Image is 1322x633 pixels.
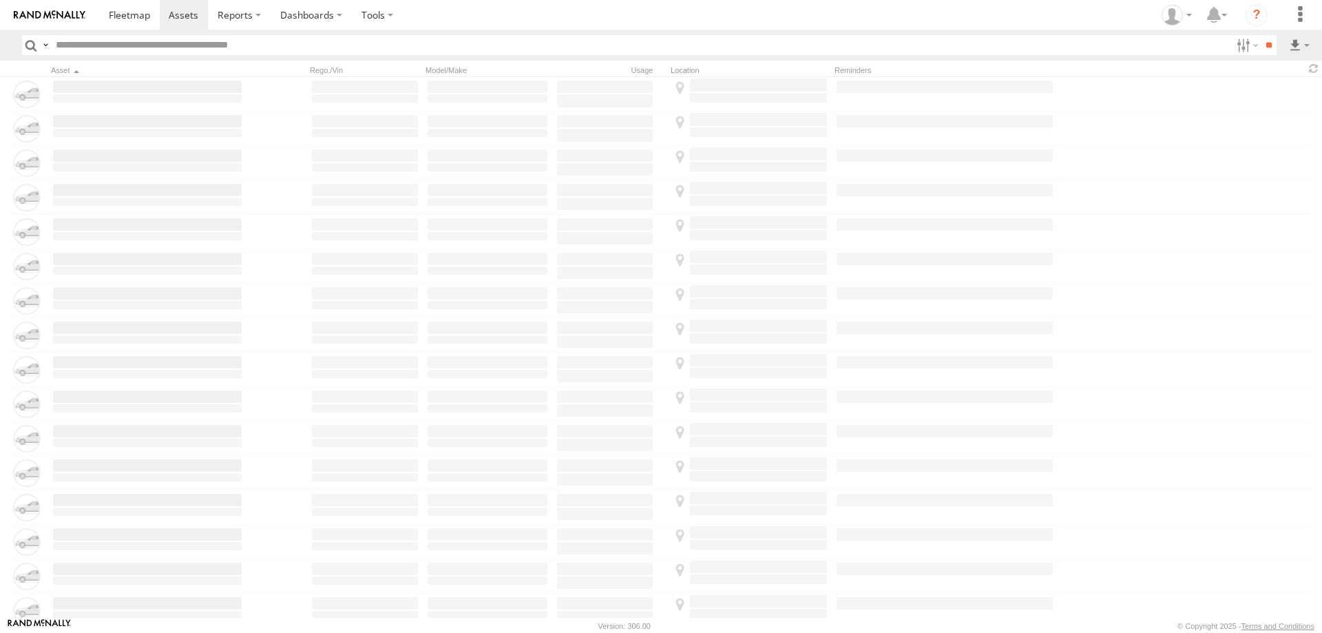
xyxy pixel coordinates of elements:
div: © Copyright 2025 - [1177,622,1314,630]
a: Visit our Website [8,619,71,633]
img: rand-logo.svg [14,10,85,20]
div: Usage [555,65,665,75]
div: Reminders [835,65,1055,75]
label: Search Filter Options [1231,35,1261,55]
label: Search Query [40,35,51,55]
div: Location [671,65,829,75]
div: Click to Sort [51,65,244,75]
div: Randy Yohe [1157,5,1197,25]
label: Export results as... [1288,35,1311,55]
div: Version: 306.00 [598,622,651,630]
div: Rego./Vin [310,65,420,75]
i: ? [1246,4,1268,26]
span: Refresh [1305,62,1322,75]
a: Terms and Conditions [1241,622,1314,630]
div: Model/Make [426,65,549,75]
